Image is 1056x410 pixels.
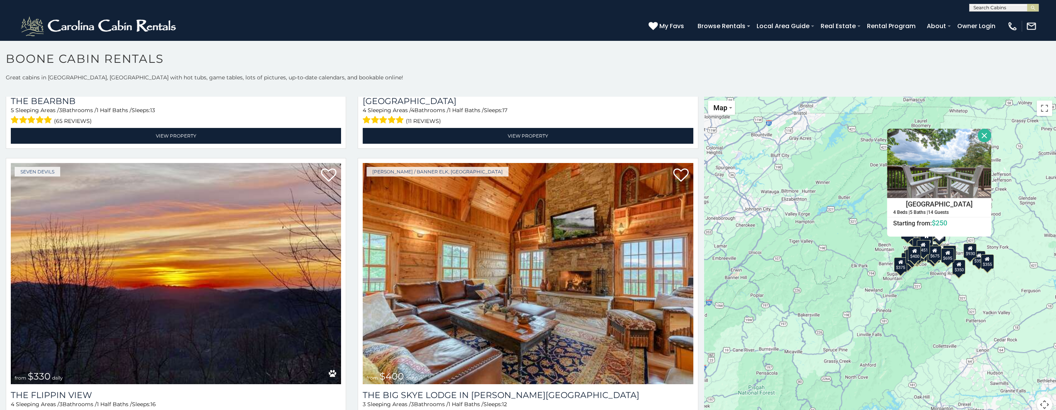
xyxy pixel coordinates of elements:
div: $695 [941,248,954,262]
img: White-1-2.png [19,15,179,38]
div: $675 [928,245,941,260]
span: 3 [363,401,366,408]
span: 4 [363,107,366,114]
h3: Cucumber Tree Lodge [363,96,693,106]
div: $225 [919,243,932,258]
img: phone-regular-white.png [1007,21,1018,32]
span: (65 reviews) [54,116,92,126]
div: $375 [894,257,907,272]
span: My Favs [659,21,684,31]
span: 1 Half Baths / [448,401,483,408]
a: The Big Skye Lodge in Valle Crucis from $400 daily [363,163,693,384]
h6: Starting from: [887,219,991,227]
div: $355 [981,254,994,269]
a: Owner Login [953,19,999,33]
span: 12 [502,401,507,408]
span: daily [52,375,63,381]
a: View Property [363,128,693,144]
a: [GEOGRAPHIC_DATA] 4 Beds | 5 Baths | 14 Guests Starting from:$250 [887,198,991,227]
div: $355 [972,250,985,265]
span: 1 Half Baths / [96,107,132,114]
a: [GEOGRAPHIC_DATA] [363,96,693,106]
div: $315 [927,248,940,262]
span: from [15,375,26,381]
span: 3 [411,401,414,408]
img: Pinnacle View Lodge [887,129,991,198]
span: 1 Half Baths / [97,401,132,408]
div: Sleeping Areas / Bathrooms / Sleeps: [11,106,341,126]
span: 17 [502,107,507,114]
a: The Flippin View from $330 daily [11,163,341,384]
span: (11 reviews) [406,116,441,126]
div: $350 [952,259,965,274]
div: $330 [901,253,914,267]
a: The Flippin View [11,390,341,400]
h4: [GEOGRAPHIC_DATA] [887,198,991,210]
h5: 4 Beds | [893,210,910,215]
a: [PERSON_NAME] / Banner Elk, [GEOGRAPHIC_DATA] [367,167,509,176]
span: 13 [150,107,155,114]
a: Local Area Guide [753,19,813,33]
a: My Favs [649,21,686,31]
div: $930 [963,243,977,258]
a: Add to favorites [673,168,689,184]
span: 3 [59,107,62,114]
span: 3 [59,401,63,408]
img: The Big Skye Lodge in Valle Crucis [363,163,693,384]
a: Real Estate [817,19,860,33]
div: $250 [933,227,946,242]
h3: The Big Skye Lodge in Valle Crucis [363,390,693,400]
a: View Property [11,128,341,144]
div: $400 [908,246,921,261]
div: $565 [918,230,931,244]
span: Map [713,104,727,112]
a: About [923,19,950,33]
span: $400 [380,371,404,382]
a: Rental Program [863,19,919,33]
h5: 5 Baths | [910,210,928,215]
span: from [367,375,378,381]
div: $451 [917,240,930,255]
span: 4 [411,107,414,114]
img: The Flippin View [11,163,341,384]
div: $349 [920,232,933,246]
button: Close [978,129,991,142]
div: $380 [943,245,956,260]
span: 4 [11,401,14,408]
div: $410 [912,238,926,252]
span: 1 Half Baths / [449,107,484,114]
div: $325 [906,249,919,264]
a: Seven Devils [15,167,60,176]
span: daily [406,375,416,381]
a: Add to favorites [321,168,336,184]
h5: 14 Guests [928,210,949,215]
a: The Big Skye Lodge in [PERSON_NAME][GEOGRAPHIC_DATA] [363,390,693,400]
button: Change map style [708,101,735,115]
span: $250 [932,218,947,227]
div: $395 [928,244,941,258]
span: 5 [11,107,14,114]
a: Browse Rentals [694,19,749,33]
span: $330 [28,371,51,382]
div: $305 [901,224,914,239]
div: Sleeping Areas / Bathrooms / Sleeps: [363,106,693,126]
img: mail-regular-white.png [1026,21,1037,32]
a: The Bearbnb [11,96,341,106]
span: 16 [150,401,156,408]
button: Toggle fullscreen view [1037,101,1052,116]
